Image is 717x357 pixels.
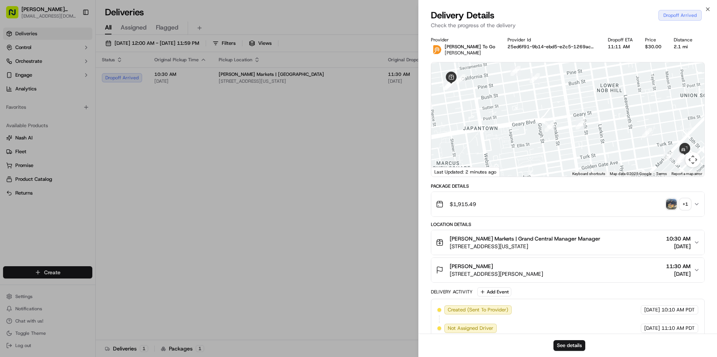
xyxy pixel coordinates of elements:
span: $1,915.49 [450,200,476,208]
span: 11:30 AM [666,262,691,270]
img: ddtg_logo_v2.png [431,44,443,56]
a: 💻API Documentation [62,168,126,182]
a: Powered byPylon [54,190,93,196]
div: Price [645,37,661,43]
button: See all [119,98,139,107]
p: Check the progress of the delivery [431,21,705,29]
button: See details [553,340,585,351]
span: [PERSON_NAME] [450,262,493,270]
div: 22 [511,66,521,76]
div: Distance [674,37,692,43]
div: 24 [576,120,586,129]
span: [DATE] [68,139,83,146]
p: Welcome 👋 [8,31,139,43]
img: 1738778727109-b901c2ba-d612-49f7-a14d-d897ce62d23f [16,73,30,87]
div: Past conversations [8,100,51,106]
div: 21 [444,80,454,90]
div: Provider [431,37,495,43]
span: [DATE] [644,306,660,313]
span: [DATE] [666,242,691,250]
div: 25 [642,128,652,138]
button: Map camera controls [685,152,701,167]
div: 11:11 AM [608,44,633,50]
div: Package Details [431,183,705,189]
div: Provider Id [507,37,596,43]
img: 1736555255976-a54dd68f-1ca7-489b-9aae-adbdc363a1c4 [8,73,21,87]
span: 10:30 AM [666,235,691,242]
img: photo_proof_of_pickup image [666,199,677,210]
span: Created (Sent To Provider) [448,306,508,313]
span: API Documentation [72,171,123,179]
button: [PERSON_NAME][STREET_ADDRESS][PERSON_NAME]11:30 AM[DATE] [431,258,704,282]
div: Last Updated: 2 minutes ago [431,167,500,177]
span: Map data ©2025 Google [610,172,652,176]
span: Pylon [76,190,93,196]
img: Mary LaPlaca [8,132,20,144]
div: 23 [545,122,555,132]
div: We're available if you need us! [34,81,105,87]
div: 📗 [8,172,14,178]
span: [DATE] [666,270,691,278]
div: Location Details [431,221,705,228]
span: [PERSON_NAME] Markets | Grand Central Manager Manager [450,235,600,242]
div: + 1 [680,199,691,210]
a: Terms (opens in new tab) [656,172,667,176]
span: [PERSON_NAME] [445,50,481,56]
div: 15 [530,73,540,83]
button: Keyboard shortcuts [572,171,605,177]
span: 10:10 AM PDT [661,306,695,313]
span: Not Assigned Driver [448,325,493,332]
div: 20 [443,80,453,90]
div: $30.00 [645,44,661,50]
span: [STREET_ADDRESS][PERSON_NAME] [450,270,543,278]
div: Dropoff ETA [608,37,633,43]
span: [DATE] [644,325,660,332]
span: [PERSON_NAME] [24,139,62,146]
span: [PERSON_NAME] [24,119,62,125]
img: Google [433,167,458,177]
p: [PERSON_NAME] To Go [445,44,495,50]
div: Delivery Activity [431,289,473,295]
div: 28 [676,155,686,165]
button: Add Event [477,287,511,296]
span: • [64,119,66,125]
span: • [64,139,66,146]
a: Report a map error [671,172,702,176]
span: [DATE] [68,119,83,125]
span: [STREET_ADDRESS][US_STATE] [450,242,600,250]
a: 📗Knowledge Base [5,168,62,182]
img: 1736555255976-a54dd68f-1ca7-489b-9aae-adbdc363a1c4 [15,119,21,125]
button: photo_proof_of_pickup image+1 [666,199,691,210]
div: 💻 [65,172,71,178]
img: Angelique Valdez [8,111,20,124]
div: 27 [675,155,685,165]
div: 26 [663,151,673,161]
div: 16 [455,74,465,84]
div: Start new chat [34,73,126,81]
button: [PERSON_NAME] Markets | Grand Central Manager Manager[STREET_ADDRESS][US_STATE]10:30 AM[DATE] [431,230,704,255]
button: 25ed6f91-9b14-ebd5-e2c5-1269ac4f2ab9 [507,44,596,50]
span: Knowledge Base [15,171,59,179]
img: Nash [8,8,23,23]
button: Start new chat [130,75,139,85]
a: Open this area in Google Maps (opens a new window) [433,167,458,177]
div: 29 [677,151,687,161]
button: $1,915.49photo_proof_of_pickup image+1 [431,192,704,216]
input: Got a question? Start typing here... [20,49,138,57]
div: 2.1 mi [674,44,692,50]
span: Delivery Details [431,9,494,21]
span: 11:10 AM PDT [661,325,695,332]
